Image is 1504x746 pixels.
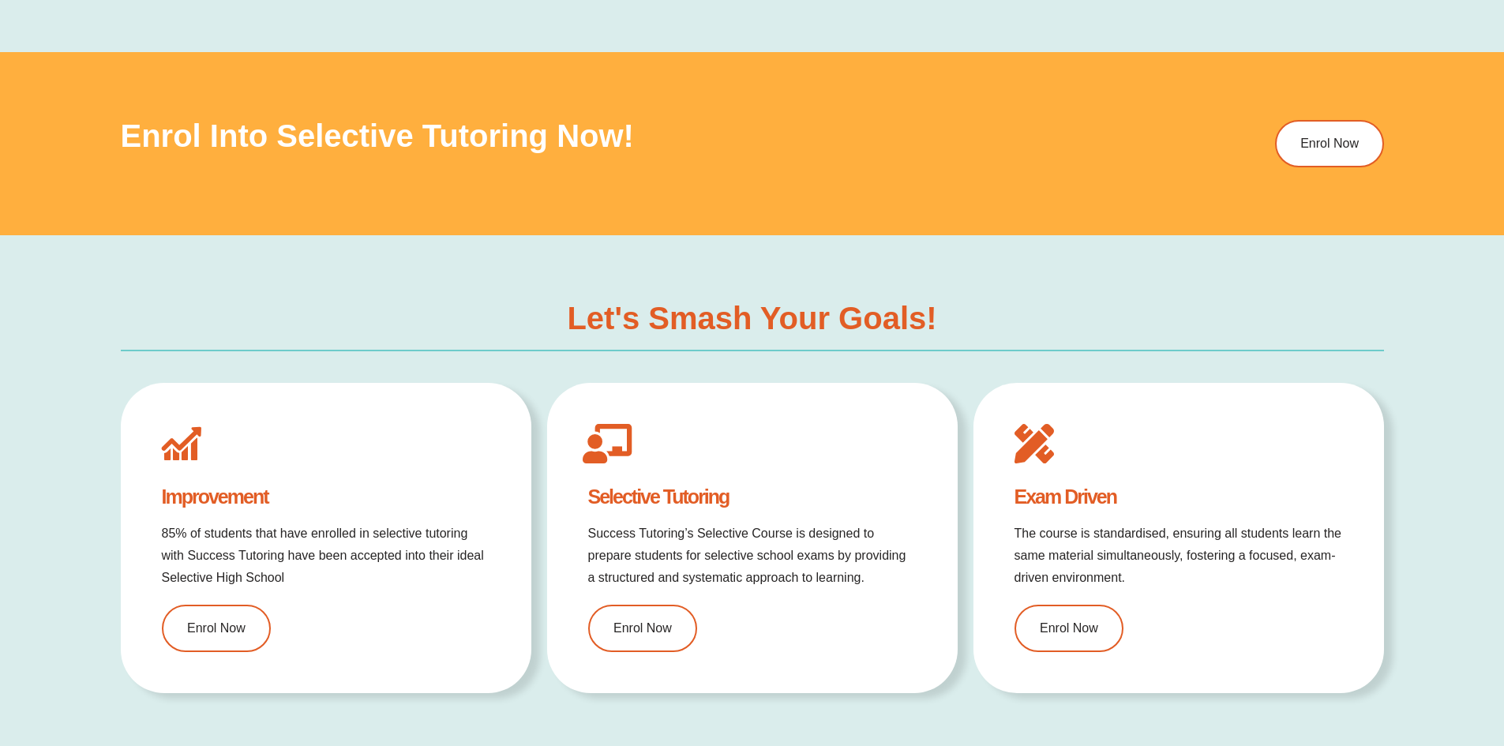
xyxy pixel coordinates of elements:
span: Enrol Now [187,622,246,635]
span: Enrol Now [613,622,672,635]
p: 85% of students that have enrolled in selective tutoring with Success Tutoring have been accepted... [162,523,490,589]
h3: Let's Smash Your Goals! [567,302,936,334]
a: Enrol Now [162,605,271,652]
iframe: Chat Widget [1241,568,1504,746]
button: Text [403,2,425,24]
span: The course is standardised, ensuring all students learn the same material simultaneously, fosteri... [1015,527,1341,584]
h3: Enrol into Selective Tutoring Now! [121,120,1119,152]
h4: Exam Driven [1015,487,1343,507]
a: Enrol Now [588,605,697,652]
a: Enrol Now [1015,605,1123,652]
button: Draw [425,2,447,24]
span: Enrol Now [1300,137,1359,150]
span: of ⁨0⁩ [166,2,189,24]
a: Enrol Now [1275,120,1384,167]
p: Success Tutoring’s Selective Course is designed to prepare students for selective school exams by... [588,523,917,589]
span: Enrol Now [1040,622,1098,635]
button: Add or edit images [447,2,469,24]
h4: Selective Tutoring [588,487,917,507]
h4: Improvement [162,487,490,507]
